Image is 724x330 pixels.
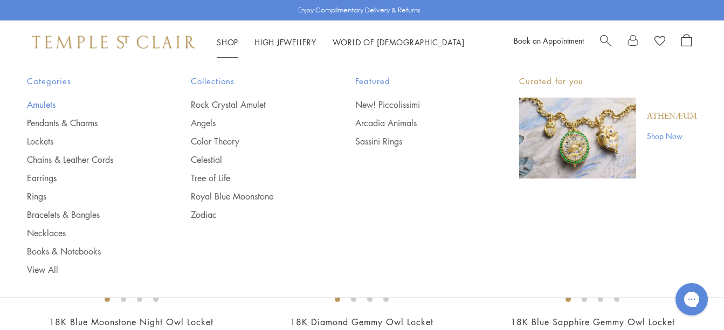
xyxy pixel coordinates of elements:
a: Bracelets & Bangles [27,209,148,221]
img: Temple St. Clair [32,36,195,49]
a: Open Shopping Bag [681,34,692,50]
a: 18K Blue Moonstone Night Owl Locket [49,316,213,328]
a: View Wishlist [654,34,665,50]
a: Books & Notebooks [27,245,148,257]
a: Rings [27,190,148,202]
a: 18K Diamond Gemmy Owl Locket [290,316,433,328]
nav: Main navigation [217,36,465,49]
p: Curated for you [519,74,697,88]
a: Sassini Rings [355,135,476,147]
span: Featured [355,74,476,88]
a: Zodiac [191,209,312,221]
a: Celestial [191,154,312,166]
a: Chains & Leather Cords [27,154,148,166]
a: Book an Appointment [514,35,584,46]
span: Collections [191,74,312,88]
a: Search [600,34,611,50]
a: Arcadia Animals [355,117,476,129]
a: High JewelleryHigh Jewellery [254,37,316,47]
a: Shop Now [647,130,697,142]
iframe: Gorgias live chat messenger [670,279,713,319]
a: Tree of Life [191,172,312,184]
a: Royal Blue Moonstone [191,190,312,202]
a: Necklaces [27,227,148,239]
a: World of [DEMOGRAPHIC_DATA]World of [DEMOGRAPHIC_DATA] [333,37,465,47]
a: 18K Blue Sapphire Gemmy Owl Locket [511,316,675,328]
p: Enjoy Complimentary Delivery & Returns [298,5,420,16]
a: Earrings [27,172,148,184]
a: Angels [191,117,312,129]
span: Categories [27,74,148,88]
a: Athenæum [647,111,697,122]
a: Color Theory [191,135,312,147]
a: Pendants & Charms [27,117,148,129]
a: ShopShop [217,37,238,47]
a: New! Piccolissimi [355,99,476,111]
a: Lockets [27,135,148,147]
a: Amulets [27,99,148,111]
a: View All [27,264,148,276]
a: Rock Crystal Amulet [191,99,312,111]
